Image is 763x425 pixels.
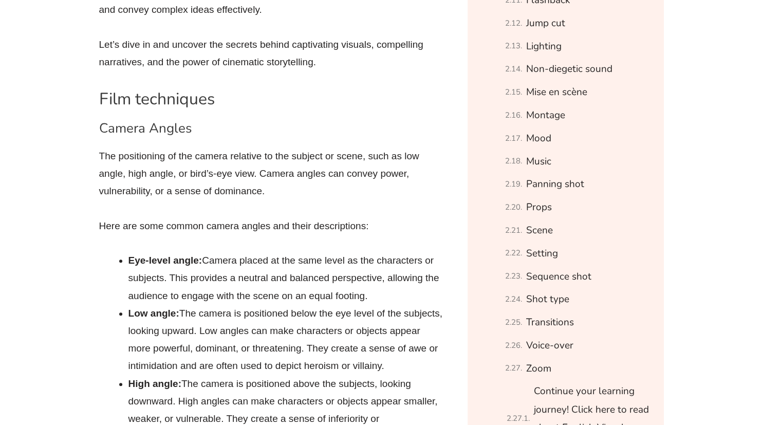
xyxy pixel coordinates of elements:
a: Sequence shot [526,268,591,286]
a: Mise en scène [526,83,587,101]
a: Lighting [526,38,562,56]
p: Let’s dive in and uncover the secrets behind captivating visuals, compelling narratives, and the ... [99,36,443,71]
a: Jump cut [526,14,565,32]
strong: High angle: [128,378,181,389]
a: Props [526,198,552,216]
h3: Camera Angles [99,120,443,137]
li: The camera is positioned below the eye level of the subjects, looking upward. Low angles can make... [128,305,443,375]
p: The positioning of the camera relative to the subject or scene, such as low angle, high angle, or... [99,147,443,200]
a: Scene [526,221,553,239]
a: Transitions [526,313,574,331]
a: Shot type [526,290,569,308]
a: Setting [526,245,558,263]
a: Mood [526,130,551,147]
p: Here are some common camera angles and their descriptions: [99,217,443,235]
a: Non-diegetic sound [526,60,612,78]
a: Montage [526,106,565,124]
li: Camera placed at the same level as the characters or subjects. This provides a neutral and balanc... [128,252,443,305]
a: Voice-over [526,337,573,355]
a: Music [526,153,551,171]
h2: Film techniques [99,88,443,110]
strong: Eye-level angle: [128,255,202,266]
strong: Low angle: [128,308,179,319]
a: Zoom [526,360,551,378]
iframe: Chat Widget [592,309,763,425]
a: Panning shot [526,175,584,193]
